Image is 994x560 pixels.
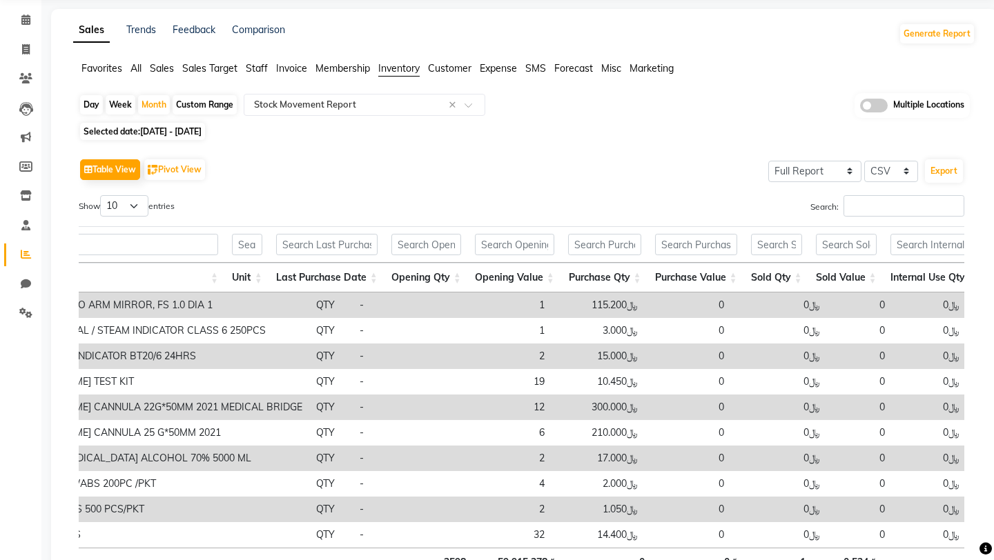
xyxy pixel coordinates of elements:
td: ﷼10.450 [552,369,645,394]
td: 0 [645,522,731,548]
td: COTTON PADS [7,522,309,548]
a: Sales [73,18,110,43]
td: 0 [645,318,731,343]
a: Feedback [173,23,215,36]
span: Selected date: [80,123,205,140]
td: 2 [468,446,552,471]
input: Search Internal Use Qty [890,234,976,255]
td: - [353,343,468,369]
input: Search: [844,195,964,217]
div: Custom Range [173,95,237,114]
td: ﷼0 [731,446,827,471]
td: ﷼0 [892,497,966,522]
td: ﷼0 [731,471,827,497]
td: 0 [827,497,892,522]
td: 12 [468,394,552,420]
td: 0 [645,420,731,446]
span: SMS [525,62,546,74]
td: ﷼0 [892,446,966,471]
img: pivot.png [148,165,158,175]
td: 6 [468,420,552,446]
td: ﷼0 [892,471,966,497]
td: ACTIVE X [MEDICAL_DATA] ALCOHOL 70% 5000 ML [7,446,309,471]
td: 19 [468,369,552,394]
span: Sales Target [182,62,237,74]
td: 0 [827,318,892,343]
td: ﷼0 [731,420,827,446]
td: COTTON BUDS 500 PCS/PKT [7,497,309,522]
button: Export [925,159,963,183]
span: Multiple Locations [893,99,964,112]
span: Expense [480,62,517,74]
td: - [353,420,468,446]
input: Search Last Purchase Date [276,234,378,255]
td: ﷼0 [731,292,827,318]
td: ﷼17.000 [552,446,645,471]
td: ﷼0 [892,343,966,369]
th: Internal Use Qty: activate to sort column ascending [884,263,983,292]
span: [DATE] - [DATE] [140,126,202,137]
td: 1 [468,318,552,343]
td: QTY [309,420,353,446]
td: ﷼14.400 [552,522,645,548]
div: Day [80,95,103,114]
span: Sales [150,62,174,74]
td: 0 [645,497,731,522]
td: CANDELA PICO ARM MIRROR, FS 1.0 DIA 1 [7,292,309,318]
td: - [353,446,468,471]
td: 0 [827,394,892,420]
td: ﷼0 [731,522,827,548]
div: Month [138,95,170,114]
td: 0 [645,471,731,497]
td: ﷼15.000 [552,343,645,369]
td: 1 [468,292,552,318]
td: 2 [468,343,552,369]
td: 2 [468,497,552,522]
td: 0 [645,369,731,394]
td: [PERSON_NAME] TEST KIT [7,369,309,394]
td: ﷼0 [892,318,966,343]
th: Unit: activate to sort column ascending [225,263,269,292]
input: Search Opening Value [475,234,554,255]
th: Opening Value: activate to sort column ascending [468,263,561,292]
label: Search: [810,195,964,217]
span: Marketing [630,62,674,74]
td: - [353,292,468,318]
td: [PERSON_NAME] CANNULA 22G*50MM 2021 MEDICAL BRIDGE [7,394,309,420]
td: ﷼300.000 [552,394,645,420]
td: - [353,497,468,522]
td: BIOLOGICAL INDICATOR BT20/6 24HRS [7,343,309,369]
td: 0 [827,343,892,369]
input: Search Sold Value [816,234,877,255]
span: Staff [246,62,268,74]
th: Opening Qty: activate to sort column ascending [384,263,468,292]
td: 0 [645,292,731,318]
label: Show entries [79,195,175,217]
td: ﷼0 [731,343,827,369]
td: - [353,394,468,420]
td: 0 [645,343,731,369]
td: ﷼0 [731,318,827,343]
span: Favorites [81,62,122,74]
td: 0 [827,522,892,548]
td: 0 [645,394,731,420]
td: ﷼0 [892,292,966,318]
div: Week [106,95,135,114]
input: Search Purchase Qty [568,234,641,255]
input: Search Sold Qty [751,234,802,255]
span: Misc [601,62,621,74]
span: Invoice [276,62,307,74]
td: ﷼1.050 [552,497,645,522]
button: Pivot View [144,159,205,180]
td: QTY [309,446,353,471]
td: QTY [309,343,353,369]
td: ﷼115.200 [552,292,645,318]
span: Membership [315,62,370,74]
td: 0 [645,446,731,471]
td: QTY [309,292,353,318]
a: Comparison [232,23,285,36]
span: Forecast [554,62,593,74]
td: - [353,318,468,343]
td: QTY [309,497,353,522]
td: ﷼0 [892,420,966,446]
